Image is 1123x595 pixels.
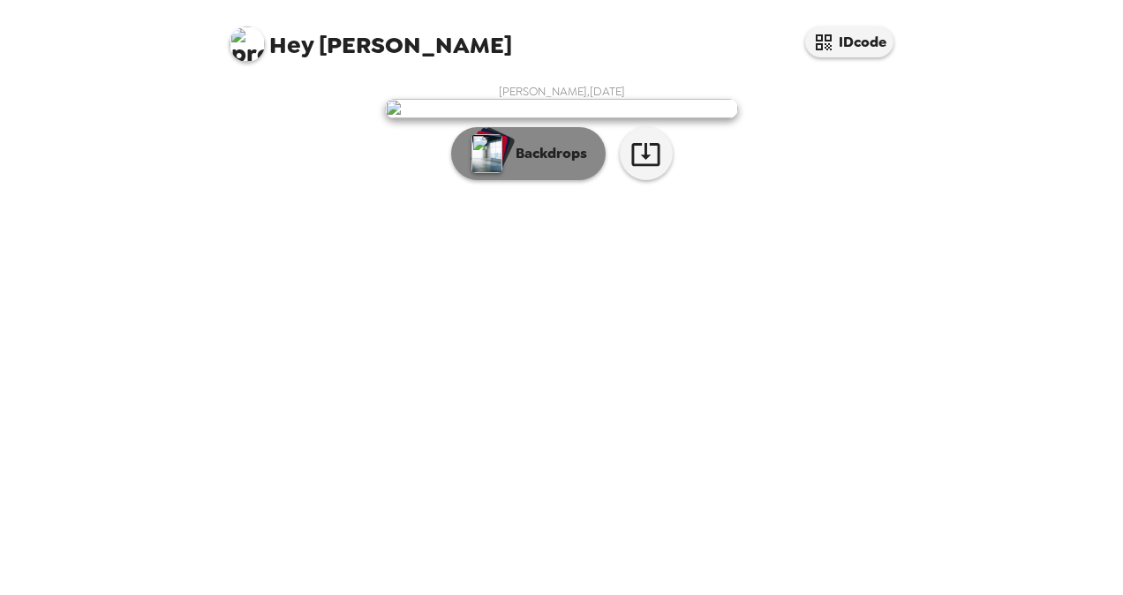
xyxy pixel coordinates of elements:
span: Hey [269,29,313,61]
img: profile pic [230,26,265,62]
button: IDcode [805,26,893,57]
img: user [385,99,738,118]
span: [PERSON_NAME] , [DATE] [499,84,625,99]
button: Backdrops [451,127,606,180]
p: Backdrops [507,143,587,164]
span: [PERSON_NAME] [230,18,512,57]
